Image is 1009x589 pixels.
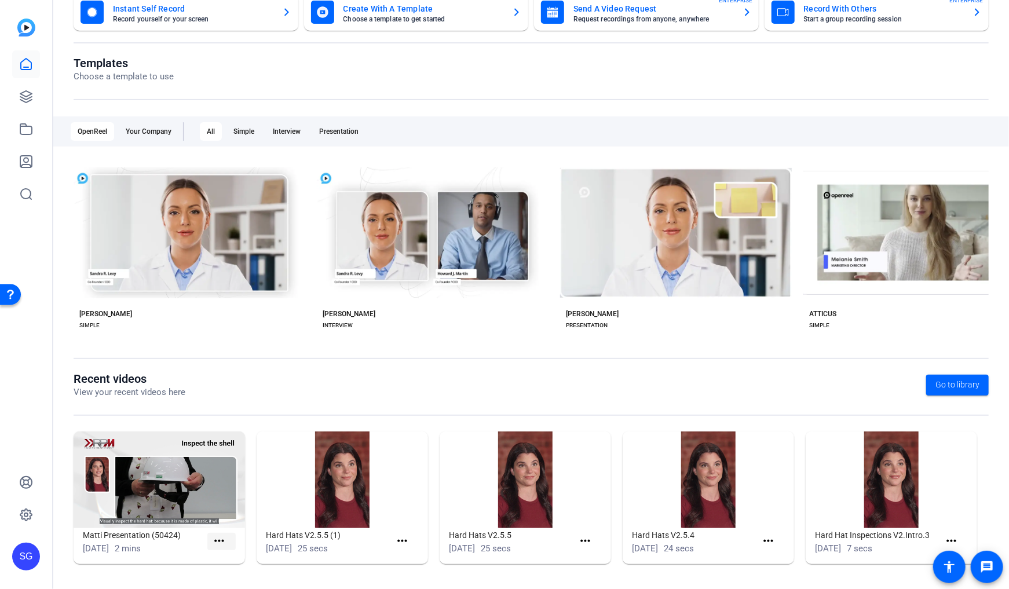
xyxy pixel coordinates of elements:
mat-icon: more_horiz [944,534,959,548]
h1: Hard Hats V2.5.5 (1) [266,528,390,542]
div: [PERSON_NAME] [566,309,619,319]
div: Presentation [312,122,365,141]
mat-icon: more_horiz [578,534,593,548]
div: INTERVIEW [323,321,353,330]
div: Simple [226,122,261,141]
img: blue-gradient.svg [17,19,35,36]
mat-card-title: Instant Self Record [113,2,273,16]
mat-card-subtitle: Record yourself or your screen [113,16,273,23]
span: [DATE] [83,543,109,554]
mat-icon: more_horiz [395,534,410,548]
div: Interview [266,122,308,141]
mat-icon: more_horiz [212,534,226,548]
mat-icon: more_horiz [761,534,776,548]
mat-card-subtitle: Choose a template to get started [343,16,503,23]
div: ATTICUS [809,309,836,319]
div: All [200,122,222,141]
mat-card-subtitle: Request recordings from anyone, anywhere [573,16,733,23]
span: [DATE] [266,543,292,554]
mat-card-title: Send A Video Request [573,2,733,16]
div: OpenReel [71,122,114,141]
span: 7 secs [847,543,872,554]
img: Hard Hats V2.5.5 [440,431,611,528]
span: [DATE] [632,543,658,554]
img: Hard Hats V2.5.5 (1) [257,431,428,528]
div: SIMPLE [809,321,829,330]
div: [PERSON_NAME] [79,309,132,319]
div: PRESENTATION [566,321,608,330]
div: SG [12,543,40,570]
h1: Hard Hats V2.5.5 [449,528,573,542]
mat-card-title: Record With Others [804,2,964,16]
span: 2 mins [115,543,141,554]
h1: Templates [74,56,174,70]
mat-card-title: Create With A Template [343,2,503,16]
h1: Hard Hats V2.5.4 [632,528,756,542]
span: 24 secs [664,543,694,554]
mat-icon: accessibility [942,560,956,574]
img: Hard Hats V2.5.4 [623,431,794,528]
div: SIMPLE [79,321,100,330]
h1: Matti Presentation (50424) [83,528,207,542]
span: Go to library [935,379,979,391]
img: Hard Hat Inspections V2.Intro.3 [806,431,977,528]
div: Your Company [119,122,178,141]
p: View your recent videos here [74,386,185,399]
img: Matti Presentation (50424) [74,431,245,528]
span: 25 secs [481,543,511,554]
div: [PERSON_NAME] [323,309,375,319]
h1: Recent videos [74,372,185,386]
span: 25 secs [298,543,328,554]
a: Go to library [926,375,989,396]
h1: Hard Hat Inspections V2.Intro.3 [815,528,939,542]
p: Choose a template to use [74,70,174,83]
mat-card-subtitle: Start a group recording session [804,16,964,23]
span: [DATE] [815,543,841,554]
span: [DATE] [449,543,475,554]
mat-icon: message [980,560,994,574]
